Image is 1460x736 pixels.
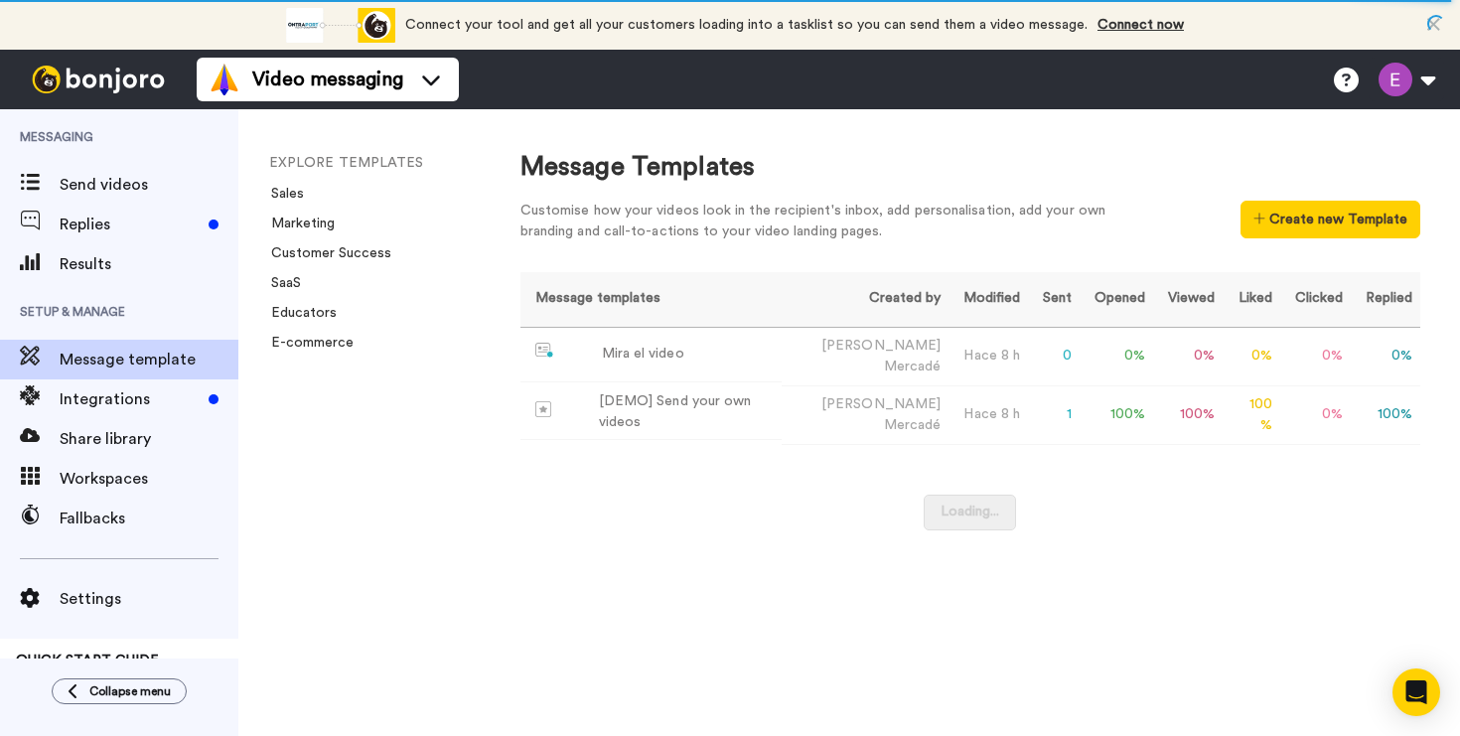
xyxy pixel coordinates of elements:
span: Video messaging [252,66,403,93]
div: Message Templates [520,149,1420,186]
th: Replied [1351,272,1420,327]
th: Liked [1223,272,1280,327]
span: Results [60,252,238,276]
a: Connect now [1097,18,1184,32]
td: 0 % [1280,327,1351,385]
span: Mercadé [884,418,942,432]
td: 0 [1028,327,1080,385]
a: Sales [259,187,304,201]
button: Create new Template [1241,201,1420,238]
td: 1 [1028,385,1080,444]
img: vm-color.svg [209,64,240,95]
span: Integrations [60,387,201,411]
a: Customer Success [259,246,391,260]
div: Customise how your videos look in the recipient's inbox, add personalisation, add your own brandi... [520,201,1136,242]
th: Viewed [1153,272,1223,327]
div: Open Intercom Messenger [1392,668,1440,716]
span: Collapse menu [89,683,171,699]
span: Fallbacks [60,507,238,530]
a: Marketing [259,217,335,230]
td: 100 % [1223,385,1280,444]
td: 0 % [1223,327,1280,385]
td: 0 % [1080,327,1153,385]
li: EXPLORE TEMPLATES [269,153,537,174]
th: Message templates [520,272,783,327]
td: 0 % [1351,327,1420,385]
span: Share library [60,427,238,451]
a: E-commerce [259,336,354,350]
td: Hace 8 h [949,327,1028,385]
th: Sent [1028,272,1080,327]
a: SaaS [259,276,301,290]
span: Mercadé [884,360,942,373]
button: Collapse menu [52,678,187,704]
span: Connect your tool and get all your customers loading into a tasklist so you can send them a video... [405,18,1088,32]
th: Created by [782,272,949,327]
td: 100 % [1153,385,1223,444]
div: Mira el video [602,344,684,365]
th: Clicked [1280,272,1351,327]
th: Opened [1080,272,1153,327]
span: QUICK START GUIDE [16,654,159,667]
th: Modified [949,272,1028,327]
td: 100 % [1080,385,1153,444]
td: [PERSON_NAME] [782,385,949,444]
button: Loading... [924,495,1016,530]
img: demo-template.svg [535,401,551,417]
div: [DEMO] Send your own videos [599,391,775,433]
img: bj-logo-header-white.svg [24,66,173,93]
span: Message template [60,348,238,371]
td: 100 % [1351,385,1420,444]
a: Educators [259,306,337,320]
span: Workspaces [60,467,238,491]
img: nextgen-template.svg [535,343,554,359]
span: Replies [60,213,201,236]
td: 0 % [1153,327,1223,385]
div: animation [286,8,395,43]
td: 0 % [1280,385,1351,444]
span: Settings [60,587,238,611]
span: Send videos [60,173,238,197]
td: Hace 8 h [949,385,1028,444]
td: [PERSON_NAME] [782,327,949,385]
